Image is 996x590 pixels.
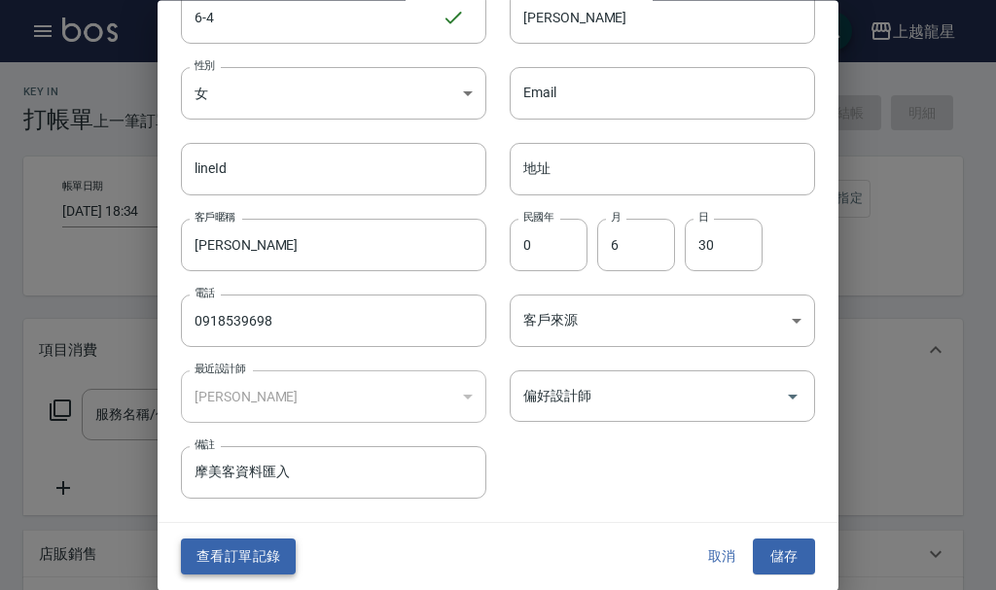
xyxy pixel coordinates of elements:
[753,539,815,575] button: 儲存
[181,67,486,120] div: 女
[195,363,245,377] label: 最近設計師
[691,539,753,575] button: 取消
[523,210,553,225] label: 民國年
[181,539,296,575] button: 查看訂單記錄
[777,381,808,412] button: Open
[611,210,621,225] label: 月
[195,438,215,453] label: 備註
[195,58,215,73] label: 性別
[195,287,215,301] label: 電話
[181,371,486,424] div: [PERSON_NAME]
[195,210,235,225] label: 客戶暱稱
[698,210,708,225] label: 日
